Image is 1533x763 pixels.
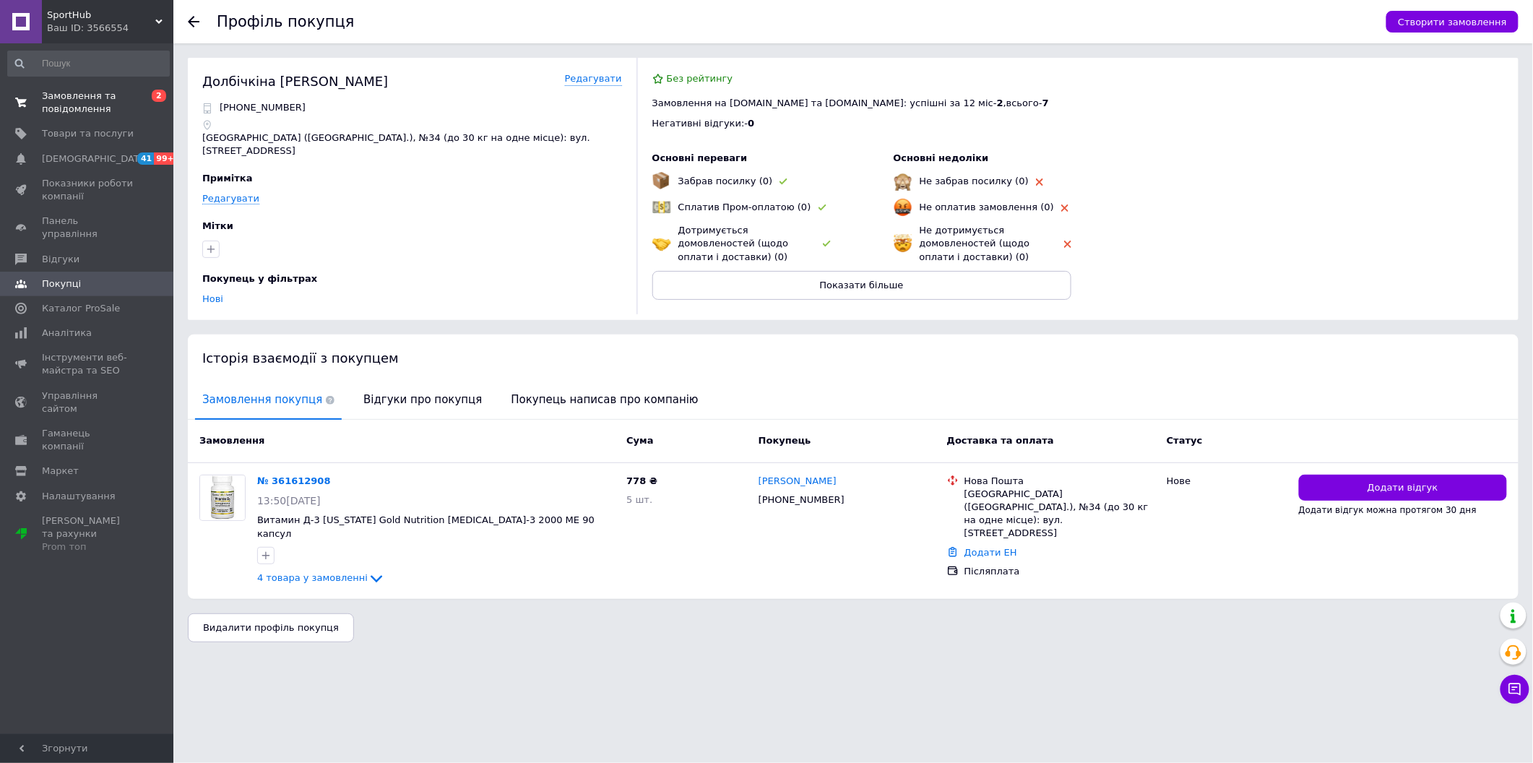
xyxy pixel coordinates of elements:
[257,514,595,539] a: Витамин Д-3 [US_STATE] Gold Nutrition [MEDICAL_DATA]-3 2000 МЕ 90 капсул
[7,51,170,77] input: Пошук
[42,277,81,290] span: Покупці
[42,540,134,553] div: Prom топ
[920,225,1030,262] span: Не дотримується домовленостей (щодо оплати і доставки) (0)
[964,488,1155,540] div: [GEOGRAPHIC_DATA] ([GEOGRAPHIC_DATA].), №34 (до 30 кг на одне місце): вул. [STREET_ADDRESS]
[626,435,653,446] span: Cума
[652,198,671,217] img: emoji
[652,98,1049,108] span: Замовлення на [DOMAIN_NAME] та [DOMAIN_NAME]: успішні за 12 міс - , всього -
[894,172,912,191] img: emoji
[202,293,223,304] a: Нові
[894,198,912,217] img: emoji
[678,202,811,212] span: Сплатив Пром-оплатою (0)
[42,302,120,315] span: Каталог ProSale
[42,90,134,116] span: Замовлення та повідомлення
[756,491,847,509] div: [PHONE_NUMBER]
[257,475,331,486] a: № 361612908
[823,241,831,247] img: rating-tag-type
[652,172,670,189] img: emoji
[1368,481,1438,495] span: Додати відгук
[188,613,354,642] button: Видалити профіль покупця
[820,280,904,290] span: Показати більше
[1299,505,1477,515] span: Додати відгук можна протягом 30 дня
[47,9,155,22] span: SportHub
[257,572,368,583] span: 4 товара у замовленні
[42,427,134,453] span: Гаманець компанії
[504,381,706,418] span: Покупець написав про компанію
[894,234,912,253] img: emoji
[47,22,173,35] div: Ваш ID: 3566554
[667,73,733,84] span: Без рейтингу
[947,435,1054,446] span: Доставка та оплата
[759,475,837,488] a: [PERSON_NAME]
[42,514,134,554] span: [PERSON_NAME] та рахунки
[1500,675,1529,704] button: Чат з покупцем
[42,215,134,241] span: Панель управління
[964,565,1155,578] div: Післяплата
[152,90,166,102] span: 2
[42,177,134,203] span: Показники роботи компанії
[202,350,399,366] span: Історія взаємодії з покупцем
[42,253,79,266] span: Відгуки
[780,178,787,185] img: rating-tag-type
[748,118,754,129] span: 0
[203,622,339,633] span: Видалити профіль покупця
[678,176,773,186] span: Забрав посилку (0)
[997,98,1003,108] span: 2
[220,101,306,114] p: [PHONE_NUMBER]
[202,272,618,285] div: Покупець у фільтрах
[42,327,92,340] span: Аналітика
[894,152,989,163] span: Основні недоліки
[652,118,748,129] span: Негативні відгуки: -
[202,220,233,231] span: Мітки
[1061,204,1068,212] img: rating-tag-type
[217,13,355,30] h1: Профіль покупця
[1299,475,1507,501] button: Додати відгук
[920,202,1054,212] span: Не оплатив замовлення (0)
[42,389,134,415] span: Управління сайтом
[652,234,671,253] img: emoji
[678,225,789,262] span: Дотримується домовленостей (щодо оплати і доставки) (0)
[565,72,622,86] a: Редагувати
[1064,241,1071,248] img: rating-tag-type
[202,173,253,184] span: Примітка
[137,152,154,165] span: 41
[652,271,1071,300] button: Показати більше
[42,152,149,165] span: [DEMOGRAPHIC_DATA]
[257,572,385,583] a: 4 товара у замовленні
[42,127,134,140] span: Товари та послуги
[42,465,79,478] span: Маркет
[819,204,826,211] img: rating-tag-type
[626,475,657,486] span: 778 ₴
[1036,178,1043,186] img: rating-tag-type
[42,490,116,503] span: Налаштування
[356,381,489,418] span: Відгуки про покупця
[1386,11,1519,33] button: Створити замовлення
[199,475,246,521] a: Фото товару
[42,351,134,377] span: Інструменти веб-майстра та SEO
[1398,17,1507,27] span: Створити замовлення
[1042,98,1049,108] span: 7
[202,72,388,90] div: Долбічкіна [PERSON_NAME]
[964,475,1155,488] div: Нова Пошта
[202,193,259,204] a: Редагувати
[626,494,652,505] span: 5 шт.
[188,16,199,27] div: Повернутися назад
[154,152,178,165] span: 99+
[964,547,1017,558] a: Додати ЕН
[200,475,245,520] img: Фото товару
[195,381,342,418] span: Замовлення покупця
[759,435,811,446] span: Покупець
[202,132,622,158] p: [GEOGRAPHIC_DATA] ([GEOGRAPHIC_DATA].), №34 (до 30 кг на одне місце): вул. [STREET_ADDRESS]
[652,152,748,163] span: Основні переваги
[199,435,264,446] span: Замовлення
[257,495,321,506] span: 13:50[DATE]
[1167,475,1287,488] div: Нове
[1167,435,1203,446] span: Статус
[920,176,1029,186] span: Не забрав посилку (0)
